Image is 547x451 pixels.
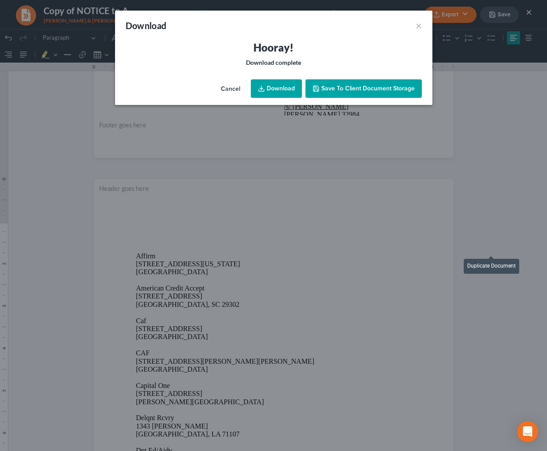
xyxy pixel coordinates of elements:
strong: Download complete [246,59,301,66]
div: 0 [1,149,7,151]
button: Page number [156,19,211,32]
div: 2 [1,233,7,236]
a: [EMAIL_ADDRESS][DOMAIN_NAME] [232,49,353,56]
span: Save to Client Document Storage [321,85,415,92]
div: 5 [304,35,306,40]
div: 4 [261,35,264,40]
span: [PERSON_NAME] 32984 [284,82,360,89]
p: Dpt Ed/Aidv Po Box 9635 [PERSON_NAME][GEOGRAPHIC_DATA], [GEOGRAPHIC_DATA] 18773 [136,417,411,442]
p: Capital One [STREET_ADDRESS] [PERSON_NAME][GEOGRAPHIC_DATA] [136,353,411,377]
div: 6 [1,403,7,405]
p: CAF [STREET_ADDRESS][PERSON_NAME][PERSON_NAME] [GEOGRAPHIC_DATA] [136,320,411,344]
h3: Hooray! [126,41,422,55]
span: Office of the US Trustee via ECF: [136,49,232,56]
span: Paragraph [43,4,89,13]
div: 5 [1,360,7,363]
button: Save to Client Document Storage [305,79,422,98]
u: /s/ [PERSON_NAME] [284,74,349,81]
a: Download [251,79,302,98]
div: 8 [431,35,433,40]
a: [EMAIL_ADDRESS][DOMAIN_NAME] [242,57,362,65]
span: [PERSON_NAME], trustee via ECF: [136,57,242,65]
div: Download [126,19,167,32]
header: Rich Text Editor, page-1-header [94,150,454,192]
button: Paragraph [39,2,100,15]
button: × [416,20,422,31]
div: 3 [1,276,7,278]
div: Open Intercom Messenger [517,421,538,442]
button: Default [108,2,172,15]
div: 4 [1,318,7,321]
span: Page number [160,21,200,30]
p: Delqnt Rcvry 1343 [PERSON_NAME] [GEOGRAPHIC_DATA], LA 71107 [136,385,411,409]
p: Affirm [STREET_ADDRESS][US_STATE] [GEOGRAPHIC_DATA] [136,223,411,247]
footer: Rich Text Editor, page-0-footer [94,86,454,129]
div: 3 [219,35,222,40]
div: 2 [177,35,179,40]
p: American Credit Accept [STREET_ADDRESS] [GEOGRAPHIC_DATA], SC 29302 [136,255,411,280]
div: 6 [346,35,349,40]
button: Cancel [214,80,247,98]
span: Default [121,4,161,13]
div: 0 [93,35,95,40]
div: 7 [388,35,391,40]
p: Caf [STREET_ADDRESS] [GEOGRAPHIC_DATA] [136,288,411,312]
